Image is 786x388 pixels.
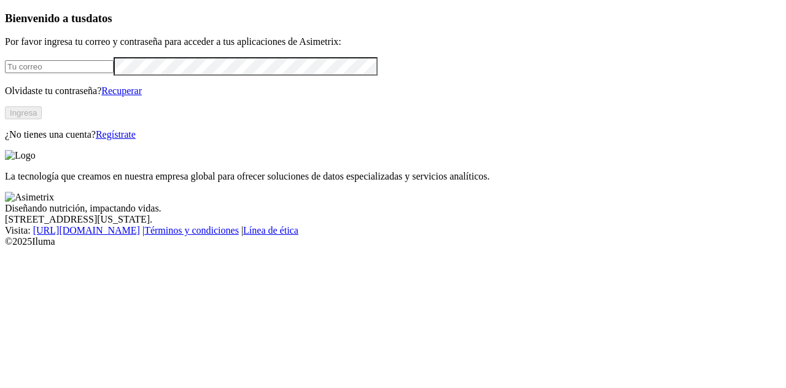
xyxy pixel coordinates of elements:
div: [STREET_ADDRESS][US_STATE]. [5,214,781,225]
a: Línea de ética [243,225,298,236]
p: Olvidaste tu contraseña? [5,85,781,97]
a: Recuperar [101,85,142,96]
a: [URL][DOMAIN_NAME] [33,225,140,236]
input: Tu correo [5,60,114,73]
img: Logo [5,150,36,161]
h3: Bienvenido a tus [5,12,781,25]
div: Visita : | | [5,225,781,236]
p: La tecnología que creamos en nuestra empresa global para ofrecer soluciones de datos especializad... [5,171,781,182]
div: Diseñando nutrición, impactando vidas. [5,203,781,214]
span: datos [86,12,112,25]
img: Asimetrix [5,192,54,203]
p: Por favor ingresa tu correo y contraseña para acceder a tus aplicaciones de Asimetrix: [5,36,781,47]
p: ¿No tienes una cuenta? [5,129,781,140]
a: Regístrate [96,129,136,140]
button: Ingresa [5,106,42,119]
a: Términos y condiciones [144,225,239,236]
div: © 2025 Iluma [5,236,781,247]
